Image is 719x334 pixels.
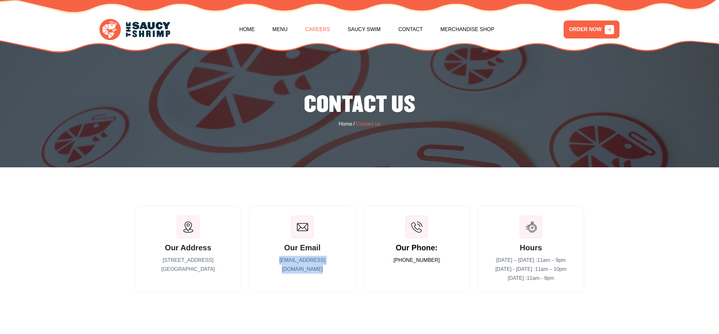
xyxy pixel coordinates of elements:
h2: Contact us [5,92,714,118]
h3: Our Address [145,243,231,253]
a: Careers [305,16,330,43]
a: Home [239,16,255,43]
a: Menu [273,16,288,43]
a: ORDER NOW [564,21,619,38]
h6: Our Email [259,243,346,253]
a: Our Phone: [396,243,438,253]
span: 11am - 9pm [527,275,554,281]
hm-ph: [PHONE_NUMBER] [394,257,440,263]
a: Merchandise Shop [440,16,494,43]
a: Saucy Swim [348,16,381,43]
p: [EMAIL_ADDRESS][DOMAIN_NAME] [259,256,346,274]
a: [PHONE_NUMBER] [394,256,440,265]
span: 11am – 10pm [535,266,567,272]
span: [DATE] – [DATE] : [496,257,566,263]
img: logo [100,19,170,40]
span: Contact us [356,120,380,128]
p: [STREET_ADDRESS] [GEOGRAPHIC_DATA] [145,256,231,274]
a: Contact [398,16,423,43]
span: / [353,120,355,128]
span: [DATE] - [DATE] : [495,266,567,272]
span: [DATE] : [508,275,554,281]
span: 11am – 9pm [537,257,566,263]
h3: Hours [488,243,574,253]
a: Home [339,120,352,128]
